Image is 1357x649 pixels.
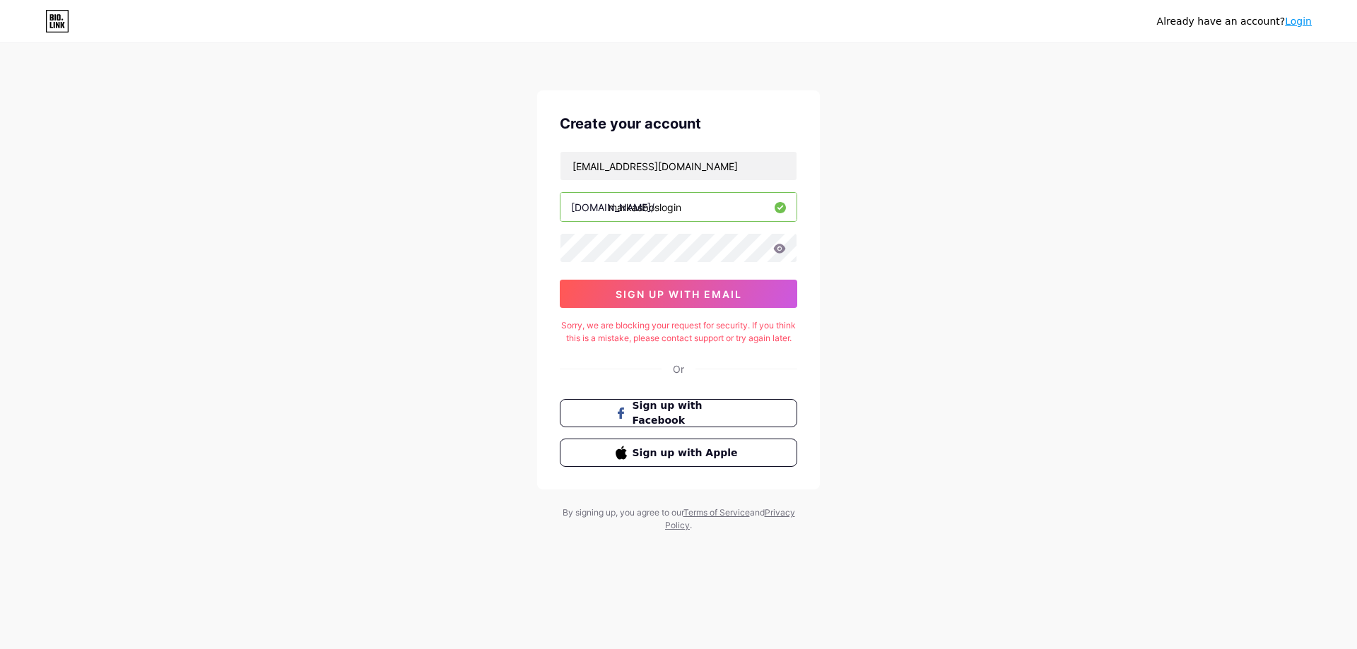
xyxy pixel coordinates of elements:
span: Sign up with Apple [633,446,742,460]
a: Terms of Service [683,507,750,518]
div: [DOMAIN_NAME]/ [571,200,654,215]
div: Create your account [560,113,797,134]
span: Sign up with Facebook [633,398,742,428]
a: Login [1285,16,1312,27]
button: Sign up with Apple [560,439,797,467]
input: Email [560,152,797,180]
button: sign up with email [560,280,797,308]
div: Or [673,362,684,376]
div: Sorry, we are blocking your request for security. If you think this is a mistake, please contact ... [560,319,797,345]
div: Already have an account? [1157,14,1312,29]
span: sign up with email [616,288,742,300]
button: Sign up with Facebook [560,399,797,427]
div: By signing up, you agree to our and . [558,506,799,532]
input: username [560,193,797,221]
